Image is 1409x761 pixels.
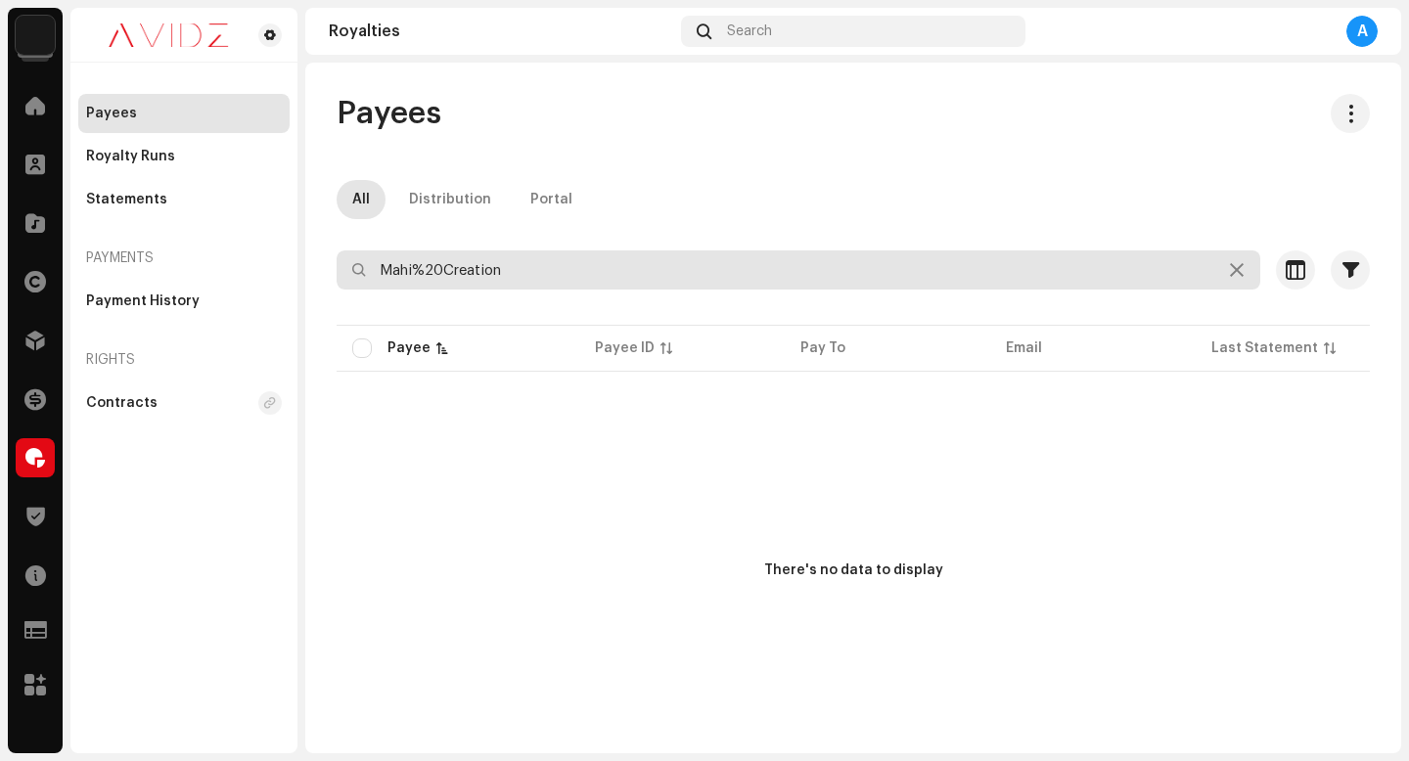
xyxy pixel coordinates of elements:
[530,180,572,219] div: Portal
[78,282,290,321] re-m-nav-item: Payment History
[1346,16,1378,47] div: A
[86,293,200,309] div: Payment History
[352,180,370,219] div: All
[86,23,250,47] img: 0c631eef-60b6-411a-a233-6856366a70de
[86,395,158,411] div: Contracts
[764,560,943,581] div: There's no data to display
[337,250,1260,290] input: Search
[329,23,673,39] div: Royalties
[78,235,290,282] re-a-nav-header: Payments
[78,137,290,176] re-m-nav-item: Royalty Runs
[16,16,55,55] img: 10d72f0b-d06a-424f-aeaa-9c9f537e57b6
[78,336,290,383] re-a-nav-header: Rights
[409,180,491,219] div: Distribution
[86,149,175,164] div: Royalty Runs
[337,94,441,133] span: Payees
[78,180,290,219] re-m-nav-item: Statements
[86,192,167,207] div: Statements
[727,23,772,39] span: Search
[78,383,290,423] re-m-nav-item: Contracts
[86,106,137,121] div: Payees
[78,94,290,133] re-m-nav-item: Payees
